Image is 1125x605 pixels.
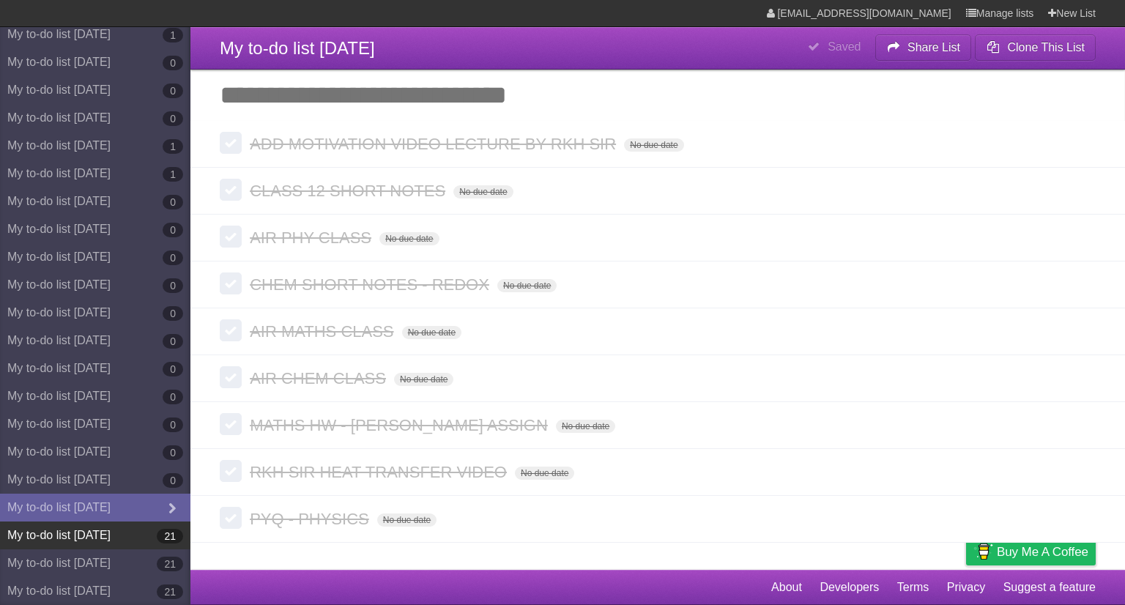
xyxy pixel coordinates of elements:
span: PYQ - PHYSICS [250,510,373,528]
a: Suggest a feature [1003,574,1096,601]
b: 21 [157,529,183,543]
span: My to-do list [DATE] [220,38,375,58]
a: Buy me a coffee [966,538,1096,565]
span: No due date [453,185,513,198]
b: 1 [163,28,183,42]
b: 0 [163,250,183,265]
label: Done [220,226,242,248]
label: Done [220,460,242,482]
span: AIR PHY CLASS [250,229,375,247]
label: Done [220,272,242,294]
span: AIR CHEM CLASS [250,369,390,387]
b: 0 [163,473,183,488]
b: Saved [828,40,861,53]
b: Clone This List [1007,41,1085,53]
span: No due date [556,420,615,433]
label: Done [220,132,242,154]
span: Buy me a coffee [997,539,1088,565]
b: 0 [163,83,183,98]
b: 0 [163,306,183,321]
b: 0 [163,390,183,404]
b: 0 [163,334,183,349]
b: 0 [163,278,183,293]
b: 1 [163,139,183,154]
a: Developers [820,574,879,601]
b: 0 [163,223,183,237]
b: 1 [163,167,183,182]
span: RKH SIR HEAT TRANSFER VIDEO [250,463,510,481]
span: AIR MATHS CLASS [250,322,397,341]
label: Done [220,413,242,435]
label: Done [220,366,242,388]
span: No due date [402,326,461,339]
a: Privacy [947,574,985,601]
span: ADD MOTIVATION VIDEO LECTURE BY RKH SIR [250,135,620,153]
button: Clone This List [975,34,1096,61]
b: 0 [163,56,183,70]
span: No due date [394,373,453,386]
span: CHEM SHORT NOTES - REDOX [250,275,493,294]
a: Terms [897,574,929,601]
a: About [771,574,802,601]
b: 0 [163,195,183,209]
label: Done [220,179,242,201]
span: No due date [379,232,439,245]
b: 0 [163,111,183,126]
b: 0 [163,362,183,376]
b: 21 [157,557,183,571]
b: Share List [907,41,960,53]
label: Done [220,507,242,529]
span: No due date [377,513,437,527]
b: 0 [163,417,183,432]
img: Buy me a coffee [973,539,993,564]
span: MATHS HW - [PERSON_NAME] ASSIGN [250,416,552,434]
span: No due date [497,279,557,292]
label: Done [220,319,242,341]
span: No due date [515,467,574,480]
button: Share List [875,34,972,61]
span: No due date [624,138,683,152]
span: CLASS 12 SHORT NOTES [250,182,449,200]
b: 0 [163,445,183,460]
b: 21 [157,584,183,599]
